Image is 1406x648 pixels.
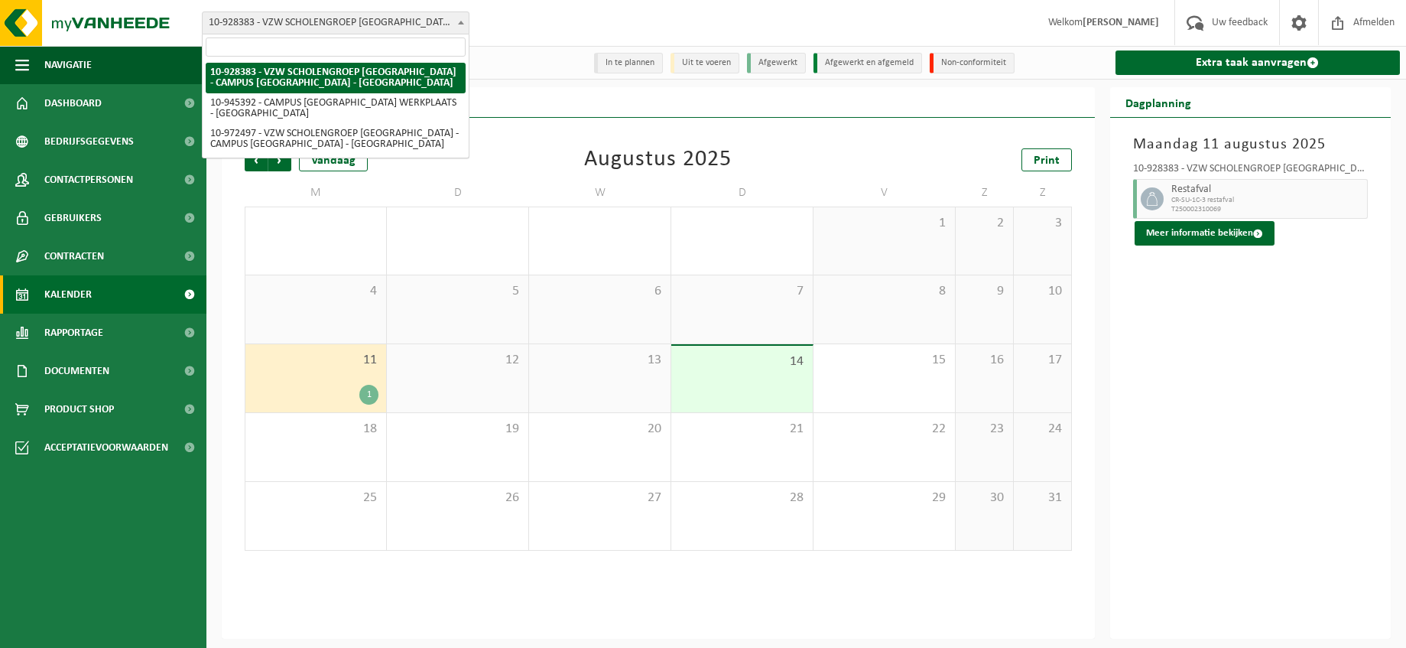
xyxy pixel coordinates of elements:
[1083,17,1159,28] strong: [PERSON_NAME]
[206,63,466,93] li: 10-928383 - VZW SCHOLENGROEP [GEOGRAPHIC_DATA] - CAMPUS [GEOGRAPHIC_DATA] - [GEOGRAPHIC_DATA]
[44,275,92,314] span: Kalender
[813,53,922,73] li: Afgewerkt en afgemeld
[813,179,956,207] td: V
[245,179,387,207] td: M
[537,283,663,300] span: 6
[395,283,521,300] span: 5
[747,53,806,73] li: Afgewerkt
[963,490,1005,506] span: 30
[245,148,268,171] span: Vorige
[268,148,291,171] span: Volgende
[963,421,1005,438] span: 23
[253,421,378,438] span: 18
[206,124,466,155] li: 10-972497 - VZW SCHOLENGROEP [GEOGRAPHIC_DATA] - CAMPUS [GEOGRAPHIC_DATA] - [GEOGRAPHIC_DATA]
[44,122,134,161] span: Bedrijfsgegevens
[1115,50,1400,75] a: Extra taak aanvragen
[1021,148,1072,171] a: Print
[671,53,739,73] li: Uit te voeren
[1171,196,1363,205] span: CR-SU-1C-3 restafval
[202,11,469,34] span: 10-928383 - VZW SCHOLENGROEP SINT-MICHIEL - CAMPUS BARNUM - ROESELARE
[963,283,1005,300] span: 9
[1021,283,1063,300] span: 10
[1171,184,1363,196] span: Restafval
[679,353,805,370] span: 14
[1133,164,1368,179] div: 10-928383 - VZW SCHOLENGROEP [GEOGRAPHIC_DATA] - CAMPUS [GEOGRAPHIC_DATA] - [GEOGRAPHIC_DATA]
[594,53,663,73] li: In te plannen
[44,428,168,467] span: Acceptatievoorwaarden
[963,352,1005,369] span: 16
[821,421,947,438] span: 22
[821,215,947,232] span: 1
[44,237,104,275] span: Contracten
[1110,87,1206,117] h2: Dagplanning
[821,490,947,506] span: 29
[44,390,114,428] span: Product Shop
[395,490,521,506] span: 26
[253,352,378,369] span: 11
[44,314,103,352] span: Rapportage
[1171,205,1363,214] span: T250002310069
[956,179,1014,207] td: Z
[299,148,368,171] div: Vandaag
[44,352,109,390] span: Documenten
[1034,155,1060,167] span: Print
[253,490,378,506] span: 25
[930,53,1015,73] li: Non-conformiteit
[253,283,378,300] span: 4
[529,179,671,207] td: W
[395,352,521,369] span: 12
[1133,133,1368,156] h3: Maandag 11 augustus 2025
[44,199,102,237] span: Gebruikers
[537,352,663,369] span: 13
[821,352,947,369] span: 15
[1021,352,1063,369] span: 17
[203,12,469,34] span: 10-928383 - VZW SCHOLENGROEP SINT-MICHIEL - CAMPUS BARNUM - ROESELARE
[679,283,805,300] span: 7
[584,148,732,171] div: Augustus 2025
[679,490,805,506] span: 28
[1135,221,1274,246] button: Meer informatie bekijken
[44,46,92,84] span: Navigatie
[44,161,133,199] span: Contactpersonen
[537,490,663,506] span: 27
[395,421,521,438] span: 19
[963,215,1005,232] span: 2
[387,179,529,207] td: D
[1021,421,1063,438] span: 24
[206,93,466,124] li: 10-945392 - CAMPUS [GEOGRAPHIC_DATA] WERKPLAATS - [GEOGRAPHIC_DATA]
[821,283,947,300] span: 8
[359,385,378,405] div: 1
[44,84,102,122] span: Dashboard
[679,421,805,438] span: 21
[537,421,663,438] span: 20
[1014,179,1072,207] td: Z
[671,179,813,207] td: D
[1021,215,1063,232] span: 3
[1021,490,1063,506] span: 31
